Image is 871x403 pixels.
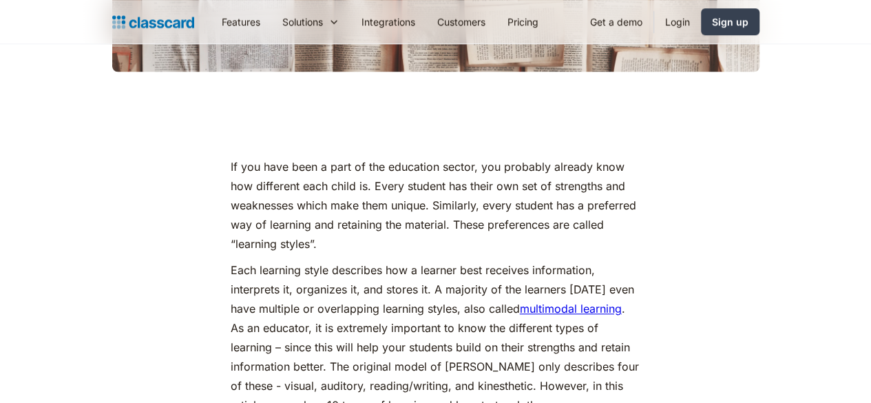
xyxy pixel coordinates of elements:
[282,14,323,29] div: Solutions
[520,302,622,316] a: multimodal learning
[496,6,549,37] a: Pricing
[112,12,194,32] a: home
[231,157,641,254] p: If you have been a part of the education sector, you probably already know how different each chi...
[701,8,759,35] a: Sign up
[271,6,350,37] div: Solutions
[350,6,426,37] a: Integrations
[579,6,653,37] a: Get a demo
[426,6,496,37] a: Customers
[712,14,748,29] div: Sign up
[211,6,271,37] a: Features
[654,6,701,37] a: Login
